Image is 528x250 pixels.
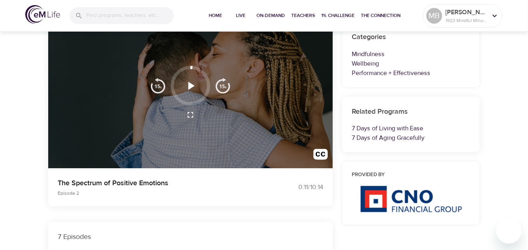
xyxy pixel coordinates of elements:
img: 15s_next.svg [215,78,231,94]
img: CNO%20logo.png [360,186,462,212]
img: open_caption.svg [313,149,328,164]
span: Live [231,11,250,20]
div: MB [426,8,442,24]
div: 0:11 / 10:14 [264,183,323,192]
p: 1923 Mindful Minutes [445,17,487,24]
a: 7 Days of Living with Ease [352,124,423,132]
p: The Spectrum of Positive Emotions [58,178,255,188]
h6: Categories [352,32,470,43]
span: The Connection [361,11,400,20]
a: 7 Days of Aging Gracefully [352,134,424,142]
iframe: Button to launch messaging window [496,218,522,244]
input: Find programs, teachers, etc... [86,7,174,24]
p: Mindfulness [352,49,470,59]
span: Home [206,11,225,20]
span: 1% Challenge [321,11,355,20]
h6: Related Programs [352,106,470,118]
p: Wellbeing [352,59,470,68]
img: logo [25,5,60,24]
p: 7 Episodes [58,231,323,242]
span: On-Demand [256,11,285,20]
img: 15s_prev.svg [150,78,166,94]
h6: Provided by [352,171,470,179]
p: Episode 2 [58,190,255,197]
span: Teachers [291,11,315,20]
p: Performance + Effectiveness [352,68,470,78]
button: Transcript/Closed Captions (c) [309,144,333,168]
p: [PERSON_NAME] [445,8,487,17]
